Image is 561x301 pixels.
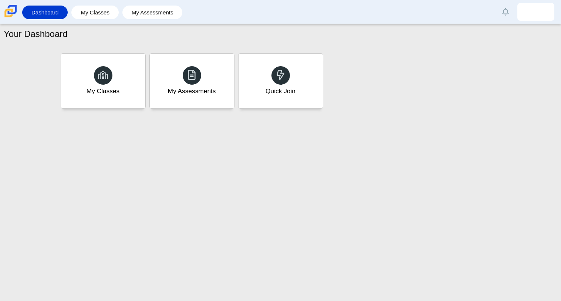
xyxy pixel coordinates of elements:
[238,53,323,109] a: Quick Join
[497,4,514,20] a: Alerts
[149,53,234,109] a: My Assessments
[87,87,120,96] div: My Classes
[530,6,542,18] img: angelaya.newson.Si6KM7
[61,53,146,109] a: My Classes
[75,6,115,19] a: My Classes
[3,14,18,20] a: Carmen School of Science & Technology
[4,28,68,40] h1: Your Dashboard
[126,6,179,19] a: My Assessments
[266,87,295,96] div: Quick Join
[168,87,216,96] div: My Assessments
[26,6,64,19] a: Dashboard
[517,3,554,21] a: angelaya.newson.Si6KM7
[3,3,18,19] img: Carmen School of Science & Technology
